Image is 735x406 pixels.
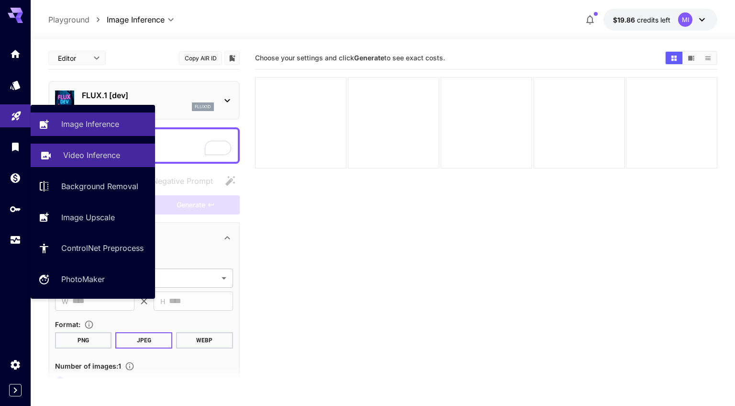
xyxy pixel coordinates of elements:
[10,172,21,184] div: Wallet
[10,234,21,246] div: Usage
[176,332,233,349] button: WEBP
[58,53,88,63] span: Editor
[48,14,107,25] nav: breadcrumb
[10,359,21,371] div: Settings
[63,149,120,161] p: Video Inference
[115,332,172,349] button: JPEG
[80,320,98,329] button: Choose the file format for the output image.
[55,320,80,328] span: Format :
[228,52,236,64] button: Add to library
[678,12,692,27] div: MI
[637,16,670,24] span: credits left
[9,384,22,396] button: Expand sidebar
[61,242,144,254] p: ControlNet Preprocess
[62,296,68,307] span: W
[160,296,165,307] span: H
[10,203,21,215] div: API Keys
[133,175,221,187] span: Negative prompts are not compatible with the selected model.
[61,118,119,130] p: Image Inference
[11,107,22,119] div: Playground
[121,361,138,371] button: Specify how many images to generate in a single request. Each image generation will be charged se...
[31,175,155,198] a: Background Removal
[31,237,155,260] a: ControlNet Preprocess
[152,175,213,187] span: Negative Prompt
[10,79,21,91] div: Models
[61,212,115,223] p: Image Upscale
[55,332,112,349] button: PNG
[195,103,211,110] p: flux1d
[82,90,214,101] p: FLUX.1 [dev]
[354,54,384,62] b: Generate
[31,144,155,167] a: Video Inference
[10,48,21,60] div: Home
[10,141,21,153] div: Library
[665,51,717,65] div: Show images in grid viewShow images in video viewShow images in list view
[255,54,445,62] span: Choose your settings and click to see exact costs.
[179,51,222,65] button: Copy AIR ID
[61,273,105,285] p: PhotoMaker
[700,52,716,64] button: Show images in list view
[31,268,155,291] a: PhotoMaker
[31,113,155,136] a: Image Inference
[107,14,165,25] span: Image Inference
[683,52,700,64] button: Show images in video view
[613,16,637,24] span: $19.86
[55,362,121,370] span: Number of images : 1
[48,14,89,25] p: Playground
[666,52,682,64] button: Show images in grid view
[31,205,155,229] a: Image Upscale
[603,9,717,31] button: $19.8649
[613,15,670,25] div: $19.8649
[61,180,138,192] p: Background Removal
